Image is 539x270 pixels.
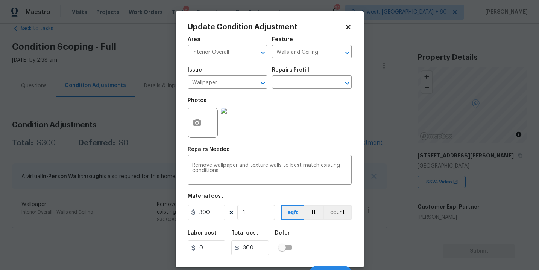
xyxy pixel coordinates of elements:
[275,230,290,236] h5: Defer
[188,23,345,31] h2: Update Condition Adjustment
[188,147,230,152] h5: Repairs Needed
[192,163,347,178] textarea: Remove wallpaper and texture walls to best match existing conditions
[272,37,293,42] h5: Feature
[342,78,352,88] button: Open
[188,37,200,42] h5: Area
[188,67,202,73] h5: Issue
[342,47,352,58] button: Open
[188,230,216,236] h5: Labor cost
[323,205,352,220] button: count
[188,194,223,199] h5: Material cost
[258,78,268,88] button: Open
[272,67,309,73] h5: Repairs Prefill
[231,230,258,236] h5: Total cost
[258,47,268,58] button: Open
[304,205,323,220] button: ft
[188,98,206,103] h5: Photos
[281,205,304,220] button: sqft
